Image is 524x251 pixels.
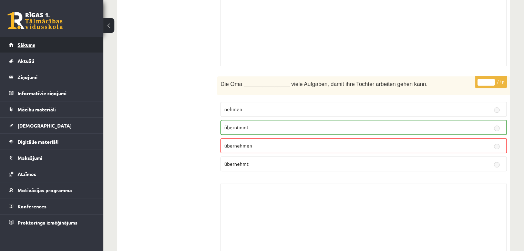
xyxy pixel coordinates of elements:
span: Konferences [18,203,47,209]
legend: Informatīvie ziņojumi [18,85,95,101]
input: übernehmen [494,144,500,149]
a: Motivācijas programma [9,182,95,198]
span: Sākums [18,42,35,48]
p: / 1p [475,76,507,88]
a: Rīgas 1. Tālmācības vidusskola [8,12,63,29]
a: Konferences [9,198,95,214]
a: Atzīmes [9,166,95,182]
span: Atzīmes [18,171,36,177]
span: übernehmen [224,142,252,149]
span: Digitālie materiāli [18,139,59,145]
a: [DEMOGRAPHIC_DATA] [9,118,95,133]
span: Aktuāli [18,58,34,64]
span: übernimmt [224,124,249,130]
a: Maksājumi [9,150,95,166]
span: [DEMOGRAPHIC_DATA] [18,122,72,129]
input: übernehmt [494,162,500,167]
span: übernehmt [224,161,249,167]
span: Mācību materiāli [18,106,56,112]
input: nehmen [494,107,500,113]
input: übernimmt [494,125,500,131]
a: Digitālie materiāli [9,134,95,150]
legend: Ziņojumi [18,69,95,85]
span: Die Oma _______________ viele Aufgaben, damit ihre Tochter arbeiten gehen kann. [220,81,428,87]
a: Mācību materiāli [9,101,95,117]
span: Motivācijas programma [18,187,72,193]
a: Informatīvie ziņojumi [9,85,95,101]
legend: Maksājumi [18,150,95,166]
a: Proktoringa izmēģinājums [9,215,95,230]
a: Ziņojumi [9,69,95,85]
a: Aktuāli [9,53,95,69]
span: Proktoringa izmēģinājums [18,219,78,226]
a: Sākums [9,37,95,53]
span: nehmen [224,106,242,112]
